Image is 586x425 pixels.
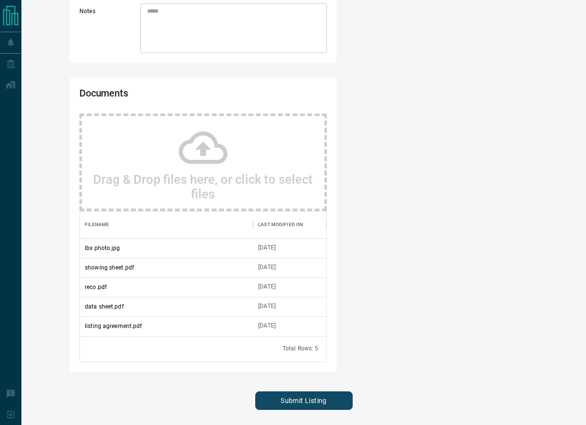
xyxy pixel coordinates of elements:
button: Submit Listing [255,391,353,410]
p: lbx photo.jpg [85,244,120,252]
div: Aug 18, 2025 [258,244,276,252]
div: Drag & Drop files here, or click to select files [79,114,327,211]
div: Filename [80,211,253,238]
div: Aug 18, 2025 [258,283,276,291]
p: data sheet.pdf [85,302,124,311]
p: showing sheet.pdf [85,263,134,272]
h2: Drag & Drop files here, or click to select files [92,172,315,201]
h2: Documents [79,87,228,104]
label: Notes [79,7,138,53]
div: Total Rows: 5 [283,345,319,353]
div: Last Modified On [253,211,326,238]
div: Last Modified On [258,211,303,238]
div: Aug 18, 2025 [258,302,276,310]
p: listing agreement.pdf [85,322,142,330]
div: Filename [85,211,109,238]
div: Aug 18, 2025 [258,263,276,271]
p: reco.pdf [85,283,107,291]
div: Aug 18, 2025 [258,322,276,330]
